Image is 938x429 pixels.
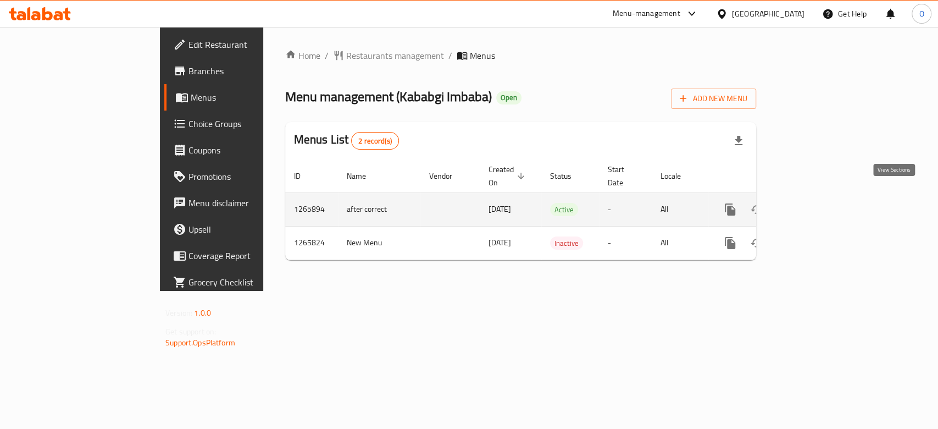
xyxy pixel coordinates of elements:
[496,93,521,102] span: Open
[732,8,804,20] div: [GEOGRAPHIC_DATA]
[285,84,492,109] span: Menu management ( Kababgi Imbaba )
[717,230,743,256] button: more
[165,306,192,320] span: Version:
[338,193,420,226] td: after correct
[188,38,308,51] span: Edit Restaurant
[550,169,586,183] span: Status
[448,49,452,62] li: /
[294,169,315,183] span: ID
[164,84,317,111] a: Menus
[671,89,756,109] button: Add New Menu
[680,92,747,106] span: Add New Menu
[347,169,380,183] span: Name
[338,226,420,260] td: New Menu
[725,128,752,154] div: Export file
[294,131,399,150] h2: Menus List
[351,132,399,150] div: Total records count
[164,31,317,58] a: Edit Restaurant
[613,7,680,20] div: Menu-management
[608,163,639,189] span: Start Date
[550,204,578,216] span: Active
[661,169,695,183] span: Locale
[652,193,708,226] td: All
[550,237,583,250] span: Inactive
[496,91,521,105] div: Open
[333,49,444,62] a: Restaurants management
[188,196,308,210] span: Menu disclaimer
[743,230,770,256] button: Change Status
[188,249,308,262] span: Coverage Report
[164,216,317,243] a: Upsell
[489,163,528,189] span: Created On
[165,324,216,339] span: Get support on:
[188,223,308,236] span: Upsell
[352,136,398,146] span: 2 record(s)
[164,243,317,269] a: Coverage Report
[188,64,308,78] span: Branches
[164,269,317,295] a: Grocery Checklist
[165,335,235,350] a: Support.OpsPlatform
[325,49,329,62] li: /
[717,196,743,223] button: more
[489,235,511,250] span: [DATE]
[164,190,317,216] a: Menu disclaimer
[164,163,317,190] a: Promotions
[470,49,495,62] span: Menus
[194,306,211,320] span: 1.0.0
[164,137,317,163] a: Coupons
[191,91,308,104] span: Menus
[743,196,770,223] button: Change Status
[285,49,756,62] nav: breadcrumb
[188,170,308,183] span: Promotions
[188,144,308,157] span: Coupons
[599,226,652,260] td: -
[188,276,308,289] span: Grocery Checklist
[708,159,831,193] th: Actions
[652,226,708,260] td: All
[489,202,511,216] span: [DATE]
[164,58,317,84] a: Branches
[919,8,924,20] span: O
[429,169,467,183] span: Vendor
[346,49,444,62] span: Restaurants management
[285,159,831,260] table: enhanced table
[164,111,317,137] a: Choice Groups
[550,237,583,250] div: Inactive
[188,117,308,130] span: Choice Groups
[599,193,652,226] td: -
